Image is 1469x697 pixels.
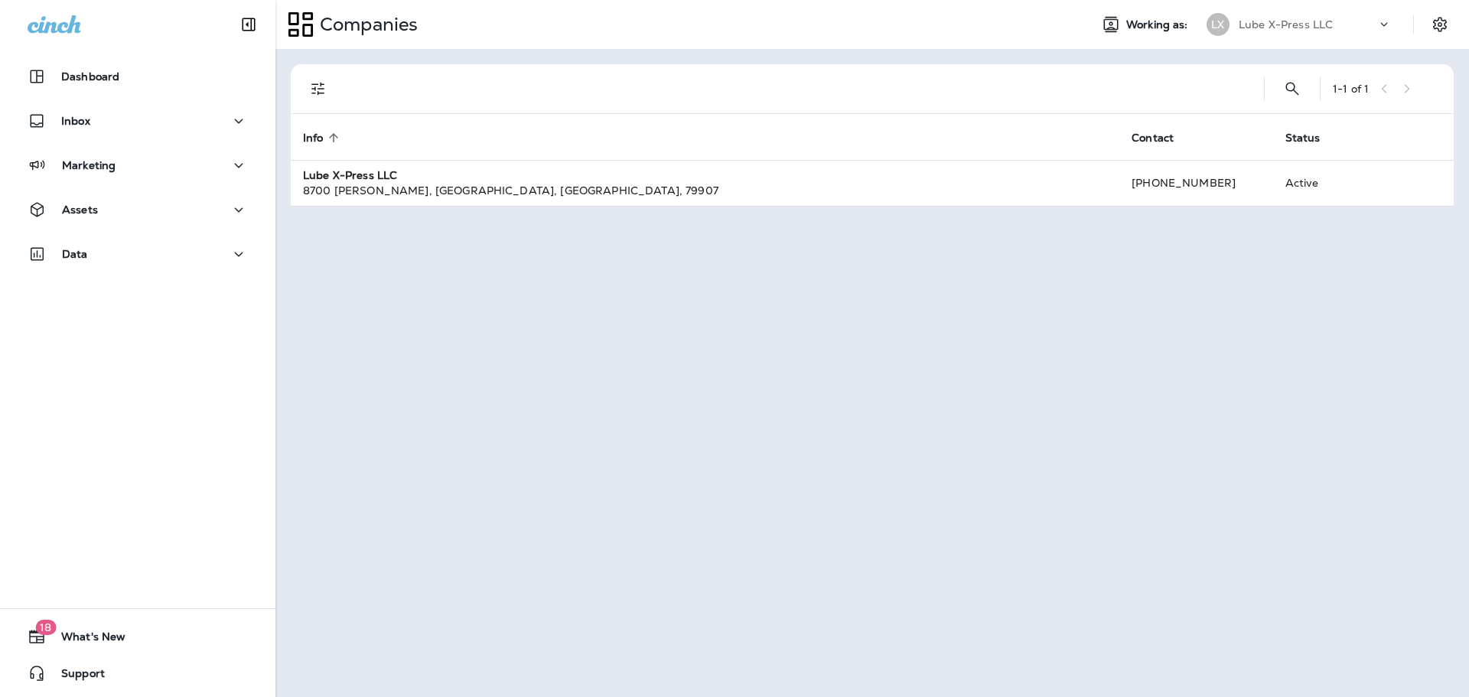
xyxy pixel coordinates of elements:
span: Working as: [1126,18,1191,31]
button: Collapse Sidebar [227,9,270,40]
span: Info [303,131,344,145]
button: Search Companies [1277,73,1308,104]
span: 18 [35,620,56,635]
td: Active [1273,160,1371,206]
td: [PHONE_NUMBER] [1119,160,1272,206]
span: Status [1285,131,1340,145]
button: Filters [303,73,334,104]
button: 18What's New [15,621,260,652]
p: Assets [62,204,98,216]
button: Inbox [15,106,260,136]
button: Marketing [15,150,260,181]
div: LX [1207,13,1230,36]
button: Data [15,239,260,269]
button: Settings [1426,11,1454,38]
p: Companies [314,13,418,36]
span: Contact [1132,131,1194,145]
div: 8700 [PERSON_NAME] , [GEOGRAPHIC_DATA] , [GEOGRAPHIC_DATA] , 79907 [303,183,1107,198]
div: 1 - 1 of 1 [1333,83,1369,95]
button: Dashboard [15,61,260,92]
button: Assets [15,194,260,225]
span: What's New [46,630,125,649]
span: Status [1285,132,1321,145]
p: Marketing [62,159,116,171]
span: Info [303,132,324,145]
span: Contact [1132,132,1174,145]
button: Support [15,658,260,689]
p: Data [62,248,88,260]
p: Dashboard [61,70,119,83]
p: Lube X-Press LLC [1239,18,1333,31]
p: Inbox [61,115,90,127]
span: Support [46,667,105,686]
strong: Lube X-Press LLC [303,168,397,182]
